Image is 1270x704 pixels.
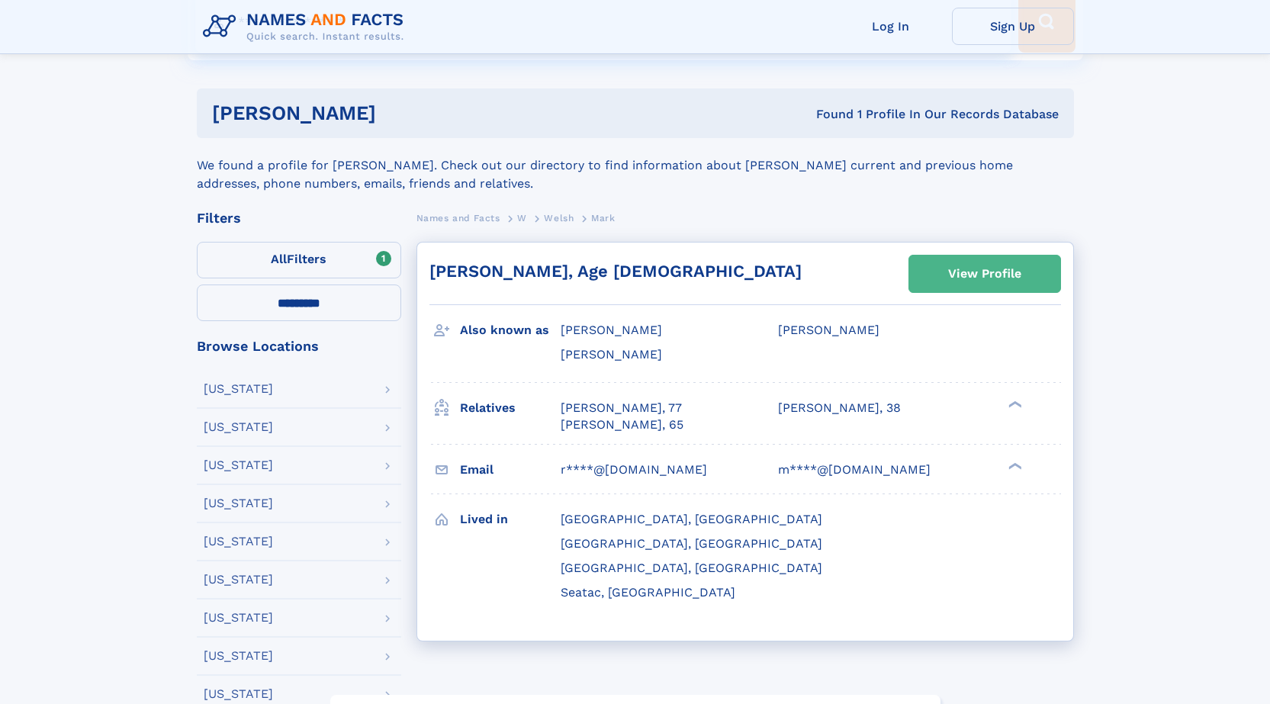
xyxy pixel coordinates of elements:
a: Log In [830,8,952,45]
a: W [517,208,527,227]
h3: Also known as [460,317,561,343]
a: View Profile [909,256,1060,292]
img: Logo Names and Facts [197,6,416,47]
a: Sign Up [952,8,1074,45]
div: Filters [197,211,401,225]
div: [US_STATE] [204,421,273,433]
span: [GEOGRAPHIC_DATA], [GEOGRAPHIC_DATA] [561,512,822,526]
div: [US_STATE] [204,383,273,395]
h3: Lived in [460,506,561,532]
span: [PERSON_NAME] [778,323,879,337]
label: Filters [197,242,401,278]
div: [US_STATE] [204,650,273,662]
div: ❯ [1005,399,1024,409]
span: Seatac, [GEOGRAPHIC_DATA] [561,585,735,600]
span: All [271,252,287,266]
div: [US_STATE] [204,497,273,510]
span: Welsh [544,213,574,223]
a: [PERSON_NAME], 77 [561,400,682,416]
div: View Profile [948,256,1021,291]
a: Welsh [544,208,574,227]
div: Found 1 Profile In Our Records Database [596,106,1059,123]
a: Names and Facts [416,208,500,227]
span: [PERSON_NAME] [561,323,662,337]
div: [US_STATE] [204,574,273,586]
a: [PERSON_NAME], Age [DEMOGRAPHIC_DATA] [429,262,802,281]
span: [PERSON_NAME] [561,347,662,362]
div: [US_STATE] [204,688,273,700]
div: ❯ [1005,461,1024,471]
h1: [PERSON_NAME] [212,104,596,123]
div: We found a profile for [PERSON_NAME]. Check out our directory to find information about [PERSON_N... [197,138,1074,193]
a: [PERSON_NAME], 65 [561,416,683,433]
div: Browse Locations [197,339,401,353]
div: [US_STATE] [204,535,273,548]
span: [GEOGRAPHIC_DATA], [GEOGRAPHIC_DATA] [561,536,822,551]
div: [US_STATE] [204,612,273,624]
div: [US_STATE] [204,459,273,471]
h3: Relatives [460,395,561,421]
span: [GEOGRAPHIC_DATA], [GEOGRAPHIC_DATA] [561,561,822,575]
span: W [517,213,527,223]
span: Mark [591,213,615,223]
a: [PERSON_NAME], 38 [778,400,901,416]
h3: Email [460,457,561,483]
